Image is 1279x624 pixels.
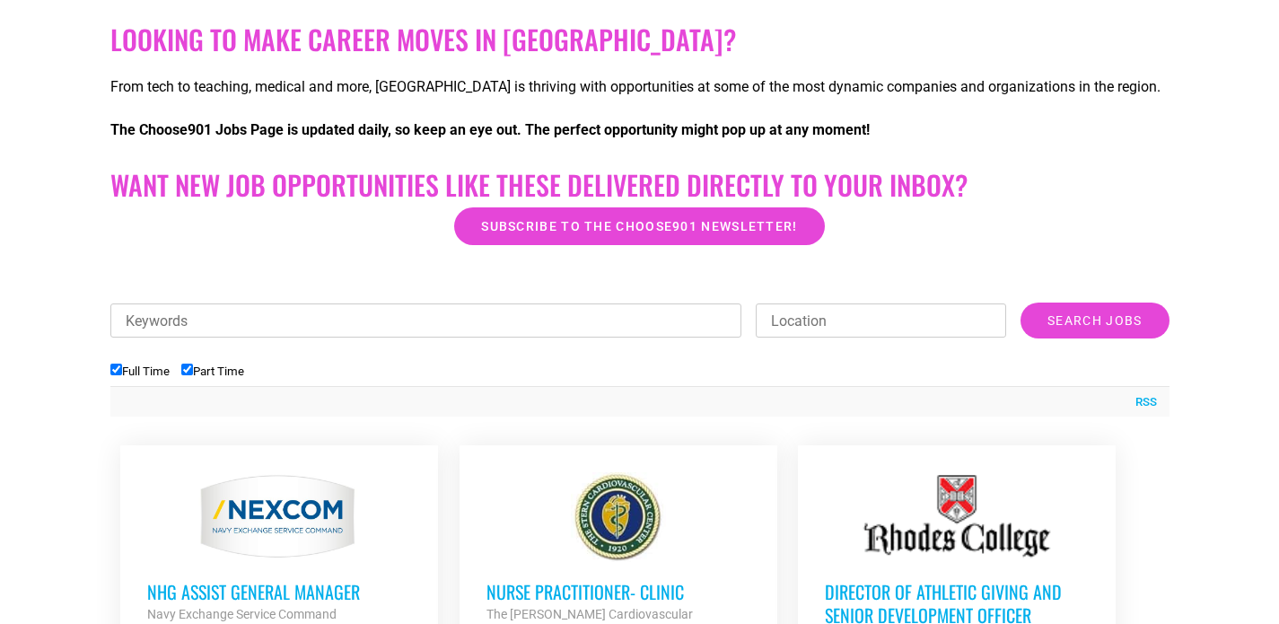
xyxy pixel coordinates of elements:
input: Search Jobs [1021,303,1169,338]
a: Subscribe to the Choose901 newsletter! [454,207,824,245]
input: Full Time [110,364,122,375]
h3: NHG ASSIST GENERAL MANAGER [147,580,411,603]
h3: Nurse Practitioner- Clinic [486,580,750,603]
h2: Looking to make career moves in [GEOGRAPHIC_DATA]? [110,23,1169,56]
label: Part Time [181,365,244,378]
span: Subscribe to the Choose901 newsletter! [481,220,797,233]
input: Keywords [110,303,742,338]
h2: Want New Job Opportunities like these Delivered Directly to your Inbox? [110,169,1169,201]
strong: Navy Exchange Service Command [147,607,337,621]
input: Location [756,303,1006,338]
label: Full Time [110,365,170,378]
strong: The Choose901 Jobs Page is updated daily, so keep an eye out. The perfect opportunity might pop u... [110,121,870,138]
p: From tech to teaching, medical and more, [GEOGRAPHIC_DATA] is thriving with opportunities at some... [110,76,1169,98]
a: RSS [1126,393,1157,411]
input: Part Time [181,364,193,375]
